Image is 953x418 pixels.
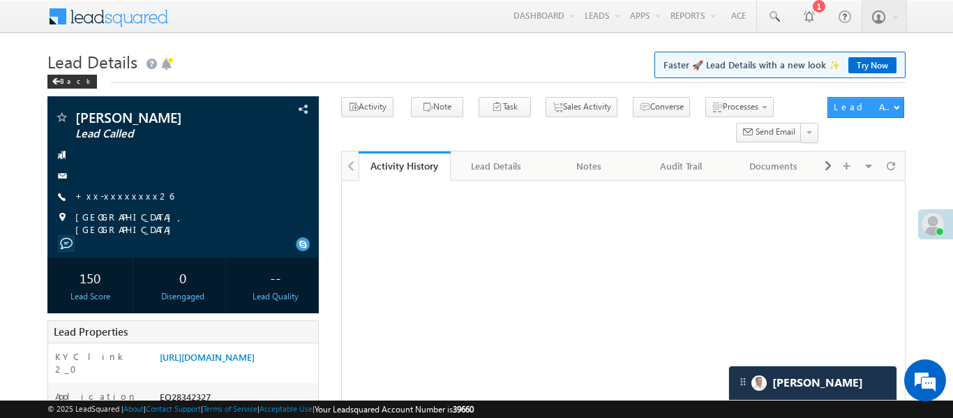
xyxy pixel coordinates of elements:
[705,97,774,117] button: Processes
[237,264,315,290] div: --
[728,151,820,181] a: Documents
[636,151,728,181] a: Audit Trail
[315,404,474,415] span: Your Leadsquared Account Number is
[237,290,315,303] div: Lead Quality
[411,97,463,117] button: Note
[47,74,104,86] a: Back
[75,110,243,124] span: [PERSON_NAME]
[462,158,530,174] div: Lead Details
[647,158,715,174] div: Audit Trail
[453,404,474,415] span: 39660
[54,324,128,338] span: Lead Properties
[144,264,222,290] div: 0
[203,404,257,413] a: Terms of Service
[546,97,617,117] button: Sales Activity
[359,151,451,181] a: Activity History
[47,403,474,416] span: © 2025 LeadSquared | | | | |
[144,290,222,303] div: Disengaged
[848,57,896,73] a: Try Now
[756,126,795,138] span: Send Email
[55,350,146,375] label: KYC link 2_0
[543,151,636,181] a: Notes
[479,97,531,117] button: Task
[451,151,543,181] a: Lead Details
[827,97,904,118] button: Lead Actions
[341,97,393,117] button: Activity
[772,376,863,389] span: Carter
[739,158,807,174] div: Documents
[369,159,440,172] div: Activity History
[834,100,893,113] div: Lead Actions
[633,97,690,117] button: Converse
[75,127,243,141] span: Lead Called
[260,404,313,413] a: Acceptable Use
[47,75,97,89] div: Back
[51,290,129,303] div: Lead Score
[47,50,137,73] span: Lead Details
[123,404,144,413] a: About
[723,101,758,112] span: Processes
[736,123,802,143] button: Send Email
[51,264,129,290] div: 150
[737,376,749,387] img: carter-drag
[75,211,294,236] span: [GEOGRAPHIC_DATA], [GEOGRAPHIC_DATA]
[146,404,201,413] a: Contact Support
[663,58,896,72] span: Faster 🚀 Lead Details with a new look ✨
[156,390,318,410] div: EQ28342327
[55,390,146,415] label: Application Number
[160,351,255,363] a: [URL][DOMAIN_NAME]
[555,158,623,174] div: Notes
[728,366,897,401] div: carter-dragCarter[PERSON_NAME]
[751,375,767,391] img: Carter
[75,190,174,202] a: +xx-xxxxxxxx26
